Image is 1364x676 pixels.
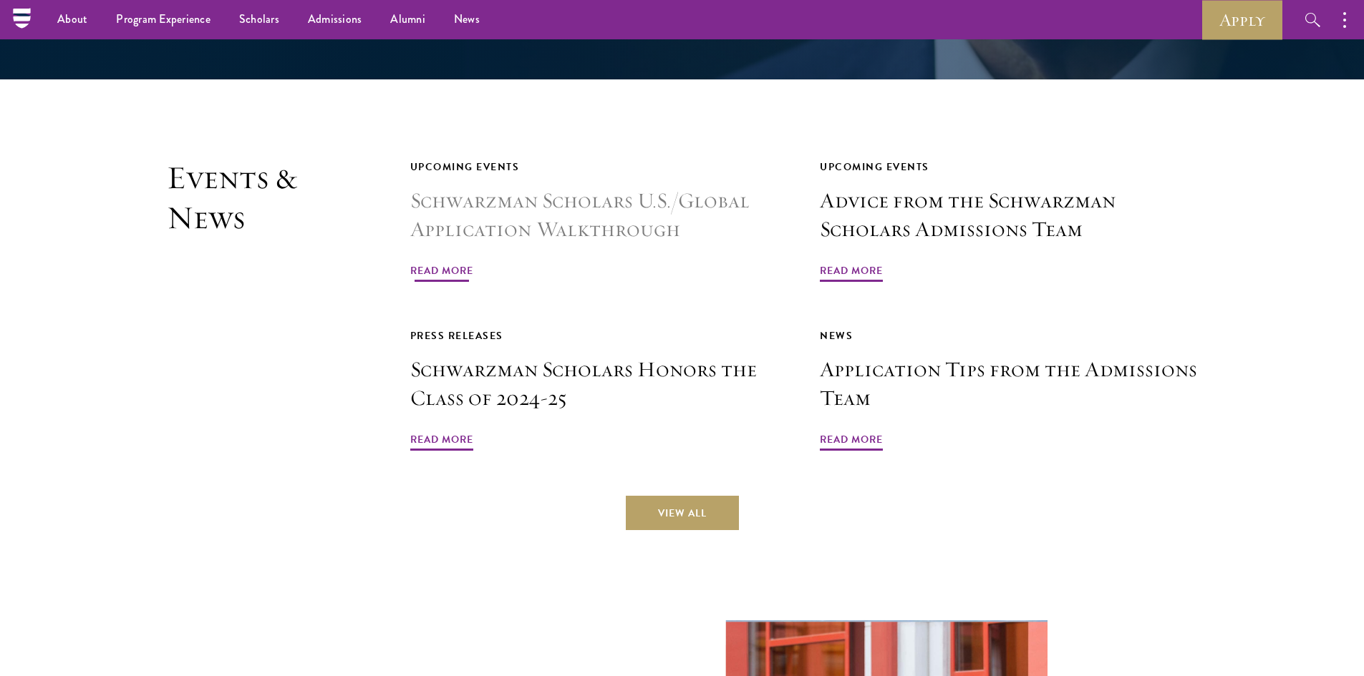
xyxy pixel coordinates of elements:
[410,356,788,413] h3: Schwarzman Scholars Honors the Class of 2024-25
[626,496,739,530] a: View All
[167,158,339,453] h2: Events & News
[820,327,1198,345] div: News
[410,327,788,345] div: Press Releases
[820,356,1198,413] h3: Application Tips from the Admissions Team
[820,327,1198,453] a: News Application Tips from the Admissions Team Read More
[410,327,788,453] a: Press Releases Schwarzman Scholars Honors the Class of 2024-25 Read More
[410,158,788,284] a: Upcoming Events Schwarzman Scholars U.S./Global Application Walkthrough Read More
[820,158,1198,176] div: Upcoming Events
[410,431,473,453] span: Read More
[410,158,788,176] div: Upcoming Events
[820,187,1198,244] h3: Advice from the Schwarzman Scholars Admissions Team
[820,262,883,284] span: Read More
[410,262,473,284] span: Read More
[820,158,1198,284] a: Upcoming Events Advice from the Schwarzman Scholars Admissions Team Read More
[410,187,788,244] h3: Schwarzman Scholars U.S./Global Application Walkthrough
[820,431,883,453] span: Read More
